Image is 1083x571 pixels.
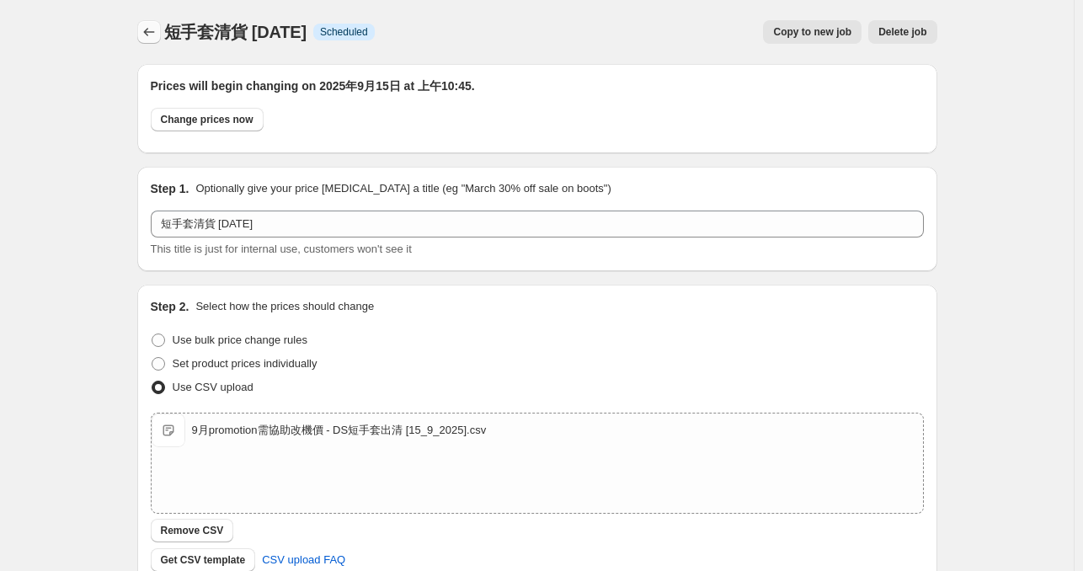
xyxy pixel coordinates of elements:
[161,113,253,126] span: Change prices now
[262,552,345,568] span: CSV upload FAQ
[773,25,851,39] span: Copy to new job
[195,180,611,197] p: Optionally give your price [MEDICAL_DATA] a title (eg "March 30% off sale on boots")
[151,243,412,255] span: This title is just for internal use, customers won't see it
[173,334,307,346] span: Use bulk price change rules
[151,298,189,315] h2: Step 2.
[195,298,374,315] p: Select how the prices should change
[763,20,862,44] button: Copy to new job
[151,108,264,131] button: Change prices now
[173,357,317,370] span: Set product prices individually
[151,180,189,197] h2: Step 1.
[173,381,253,393] span: Use CSV upload
[151,211,924,237] input: 30% off holiday sale
[151,519,234,542] button: Remove CSV
[161,524,224,537] span: Remove CSV
[320,25,368,39] span: Scheduled
[192,422,487,439] div: 9月promotion需協助改機價 - DS短手套出清 [15_9_2025].csv
[868,20,936,44] button: Delete job
[161,553,246,567] span: Get CSV template
[164,23,307,41] span: 短手套清貨 [DATE]
[878,25,926,39] span: Delete job
[137,20,161,44] button: Price change jobs
[151,77,924,94] h2: Prices will begin changing on 2025年9月15日 at 上午10:45.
